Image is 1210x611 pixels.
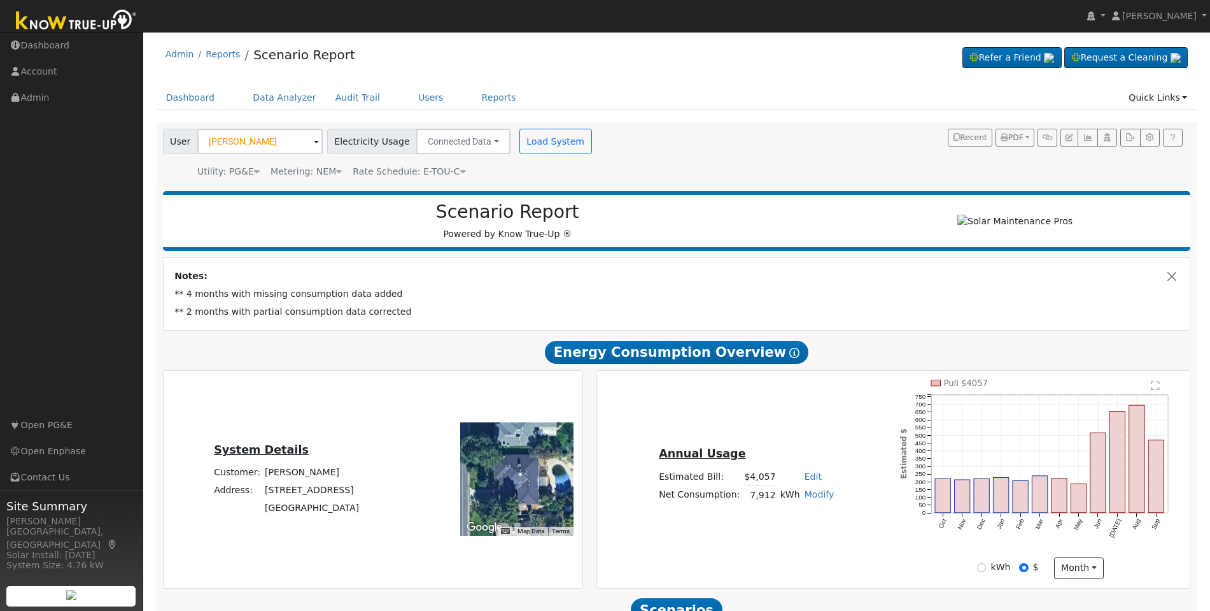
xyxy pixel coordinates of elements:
[899,428,908,478] text: Estimated $
[163,129,198,154] span: User
[948,129,992,147] button: Recent
[805,489,834,500] a: Modify
[805,471,822,482] a: Edit
[1130,405,1145,513] rect: onclick=""
[1064,47,1188,69] a: Request a Cleaning
[409,86,453,110] a: Users
[1013,480,1029,512] rect: onclick=""
[977,563,986,572] input: kWh
[1093,517,1104,529] text: Jun
[214,443,309,456] u: System Details
[915,408,926,415] text: 650
[1131,517,1142,530] text: Aug
[1122,11,1197,21] span: [PERSON_NAME]
[935,478,950,513] rect: onclick=""
[1032,476,1048,513] rect: onclick=""
[922,509,926,516] text: 0
[197,129,323,154] input: Select a User
[6,515,136,528] div: [PERSON_NAME]
[165,49,194,59] a: Admin
[263,500,362,517] td: [GEOGRAPHIC_DATA]
[659,447,745,460] u: Annual Usage
[107,540,118,550] a: Map
[517,527,544,536] button: Map Data
[938,517,948,529] text: Oct
[657,486,742,505] td: Net Consumption:
[519,129,592,154] button: Load System
[1151,380,1160,390] text: 
[263,482,362,500] td: [STREET_ADDRESS]
[657,468,742,486] td: Estimated Bill:
[994,477,1009,512] rect: onclick=""
[1052,478,1067,513] rect: onclick=""
[1044,53,1054,63] img: retrieve
[915,494,926,501] text: 100
[66,590,76,600] img: retrieve
[416,129,510,154] button: Connected Data
[955,480,970,513] rect: onclick=""
[1097,129,1117,147] button: Login As
[1078,129,1097,147] button: Multi-Series Graph
[1108,517,1123,538] text: [DATE]
[1163,129,1183,147] a: Help Link
[1110,411,1125,512] rect: onclick=""
[995,129,1034,147] button: PDF
[545,341,808,364] span: Energy Consumption Overview
[1140,129,1160,147] button: Settings
[957,215,1073,228] img: Solar Maintenance Pros
[1120,129,1140,147] button: Export Interval Data
[169,201,846,241] div: Powered by Know True-Up ®
[463,519,505,536] a: Open this area in Google Maps (opens a new window)
[789,348,799,358] i: Show Help
[1149,440,1164,512] rect: onclick=""
[1054,517,1065,529] text: Apr
[995,517,1006,529] text: Jan
[501,527,510,536] button: Keyboard shortcuts
[742,468,778,486] td: $4,057
[1038,129,1057,147] button: Generate Report Link
[915,431,926,438] text: 500
[976,517,987,531] text: Dec
[915,463,926,470] text: 300
[174,271,208,281] strong: Notes:
[243,86,326,110] a: Data Analyzer
[1060,129,1078,147] button: Edit User
[212,464,263,482] td: Customer:
[10,7,143,36] img: Know True-Up
[1151,517,1162,531] text: Sep
[157,86,225,110] a: Dashboard
[915,470,926,477] text: 250
[172,303,1181,321] td: ** 2 months with partial consumption data corrected
[6,498,136,515] span: Site Summary
[1034,517,1045,531] text: Mar
[353,166,465,176] span: Alias: HETOUC
[6,559,136,572] div: System Size: 4.76 kW
[327,129,417,154] span: Electricity Usage
[271,165,342,178] div: Metering: NEM
[944,378,988,387] text: Pull $4057
[463,519,505,536] img: Google
[974,478,990,513] rect: onclick=""
[915,486,926,493] text: 150
[915,400,926,407] text: 700
[1171,53,1181,63] img: retrieve
[172,285,1181,303] td: ** 4 months with missing consumption data added
[915,455,926,462] text: 350
[915,424,926,431] text: 550
[552,528,570,535] a: Terms (opens in new tab)
[919,501,926,508] text: 50
[326,86,390,110] a: Audit Trail
[1073,517,1084,531] text: May
[6,549,136,562] div: Solar Install: [DATE]
[742,486,778,505] td: 7,912
[263,464,362,482] td: [PERSON_NAME]
[1165,270,1179,283] button: Close
[1015,517,1026,530] text: Feb
[915,478,926,485] text: 200
[990,561,1010,574] label: kWh
[1119,86,1197,110] a: Quick Links
[915,447,926,454] text: 400
[915,439,926,446] text: 450
[206,49,240,59] a: Reports
[1091,433,1106,513] rect: onclick=""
